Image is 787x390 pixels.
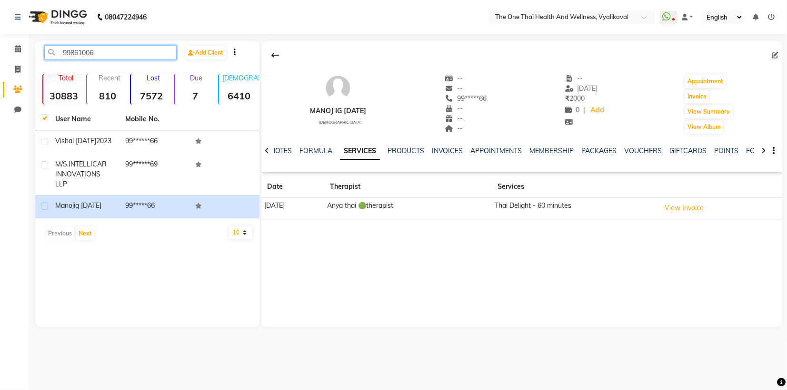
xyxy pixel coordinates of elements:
[685,105,732,118] button: View Summary
[96,136,111,145] span: 2023
[445,114,463,123] span: --
[715,146,739,155] a: POINTS
[265,46,285,64] div: Back to Client
[74,201,101,210] span: ig [DATE]
[223,74,260,82] p: [DEMOGRAPHIC_DATA]
[685,90,709,103] button: Invoice
[492,198,657,219] td: Thai Delight - 60 minutes
[131,90,172,102] strong: 7572
[43,90,84,102] strong: 30883
[177,74,216,82] p: Due
[261,198,324,219] td: [DATE]
[471,146,522,155] a: APPOINTMENTS
[340,143,380,160] a: SERVICES
[432,146,463,155] a: INVOICES
[91,74,128,82] p: Recent
[670,146,707,155] a: GIFTCARDS
[55,201,74,210] span: manoj
[310,106,366,116] div: manoj ig [DATE]
[47,74,84,82] p: Total
[583,105,585,115] span: |
[24,4,90,30] img: logo
[87,90,128,102] strong: 810
[445,74,463,83] span: --
[55,160,69,168] span: M/S.
[55,136,96,145] span: vishal [DATE]
[324,198,492,219] td: Anya thai 🟢therapist
[55,160,107,188] span: INTELLICAR INNOVATIONS LLP
[445,104,463,113] span: --
[445,124,463,133] span: --
[747,146,770,155] a: FORMS
[565,94,569,103] span: ₹
[625,146,662,155] a: VOUCHERS
[582,146,617,155] a: PACKAGES
[120,108,189,130] th: Mobile No.
[44,45,177,60] input: Search by Name/Mobile/Email/Code
[565,74,583,83] span: --
[261,176,324,198] th: Date
[530,146,574,155] a: MEMBERSHIP
[565,84,598,93] span: [DATE]
[589,104,606,117] a: Add
[324,176,492,198] th: Therapist
[661,201,708,215] button: View Invoice
[299,146,332,155] a: FORMULA
[324,74,352,102] img: avatar
[105,4,147,30] b: 08047224946
[565,94,585,103] span: 2000
[685,75,726,88] button: Appointment
[270,146,292,155] a: NOTES
[135,74,172,82] p: Lost
[492,176,657,198] th: Services
[50,108,120,130] th: User Name
[76,227,94,240] button: Next
[388,146,424,155] a: PRODUCTS
[319,120,362,125] span: [DEMOGRAPHIC_DATA]
[685,120,723,134] button: View Album
[565,106,579,114] span: 0
[175,90,216,102] strong: 7
[186,46,226,59] a: Add Client
[219,90,260,102] strong: 6410
[445,84,463,93] span: --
